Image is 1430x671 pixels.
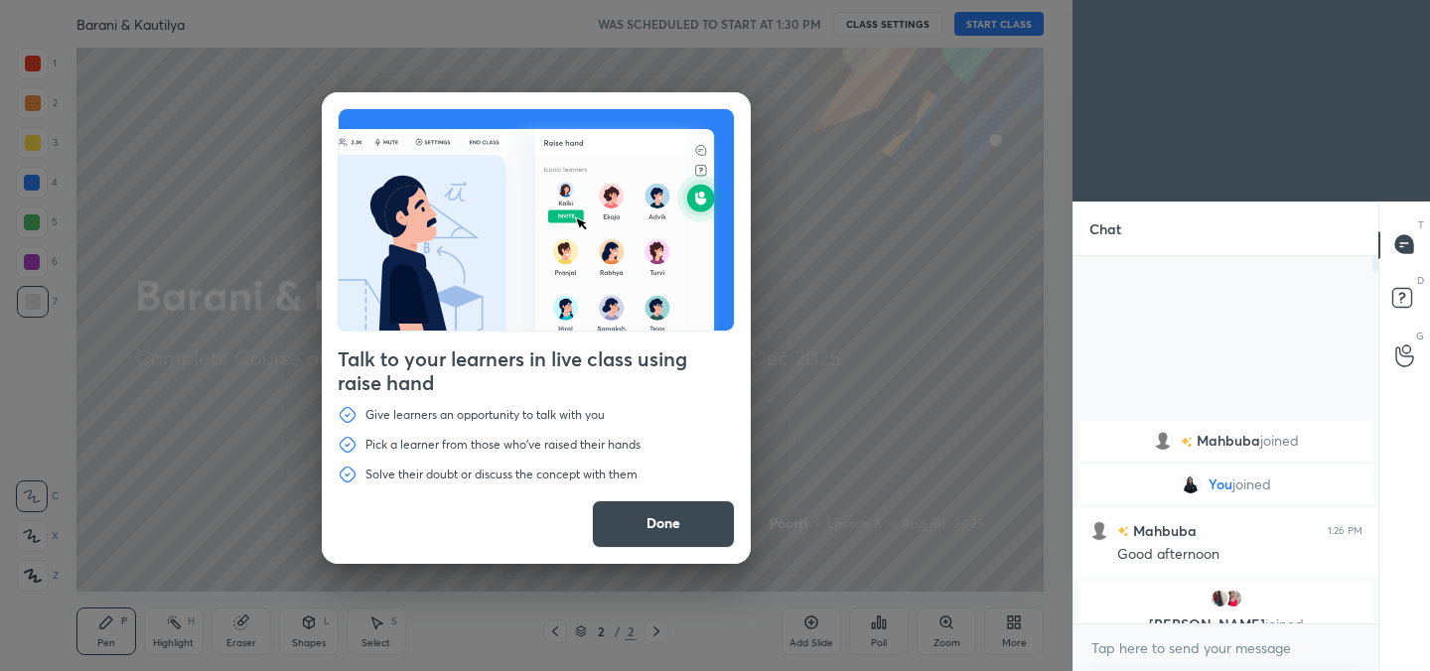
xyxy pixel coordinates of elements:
p: T [1418,217,1424,232]
span: joined [1232,476,1271,492]
span: joined [1265,614,1304,633]
span: You [1209,476,1232,492]
span: Mahbuba [1197,433,1260,449]
img: no-rating-badge.077c3623.svg [1117,526,1129,537]
img: 7cb90eac7d0e46d69c3473bb0d9f4488.jpg [1210,589,1229,608]
div: grid [1073,417,1378,624]
p: Pick a learner from those who've raised their hands [365,437,641,453]
p: Solve their doubt or discuss the concept with them [365,467,638,482]
img: default.png [1089,520,1109,540]
div: 1:26 PM [1328,524,1362,536]
h4: Talk to your learners in live class using raise hand [338,347,735,395]
img: preRahAdop.42c3ea74.svg [339,109,734,331]
p: [PERSON_NAME] [1090,616,1361,632]
button: Done [592,500,735,548]
div: Good afternoon [1117,545,1362,565]
img: ba03c28b79a64a46adf4d0c00d2436eb.jpg [1223,589,1243,608]
p: D [1417,273,1424,288]
span: joined [1260,433,1299,449]
p: Give learners an opportunity to talk with you [365,407,605,423]
img: no-rating-badge.077c3623.svg [1181,436,1193,447]
img: default.png [1153,431,1173,451]
img: dcf3eb815ff943768bc58b4584e4abca.jpg [1181,474,1201,494]
p: Chat [1073,202,1137,255]
p: G [1416,329,1424,343]
h6: Mahbuba [1129,520,1197,541]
